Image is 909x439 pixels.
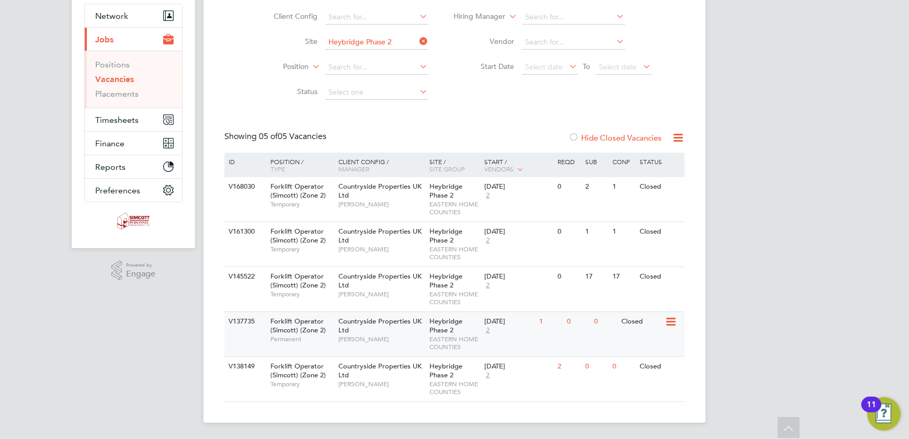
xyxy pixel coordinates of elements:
div: Site / [427,153,482,178]
span: Network [95,11,128,21]
div: [DATE] [484,272,552,281]
span: EASTERN HOME COUNTIES [430,200,480,216]
span: Countryside Properties UK Ltd [338,227,422,245]
input: Search for... [325,10,428,25]
div: V138149 [226,357,263,376]
span: Heybridge Phase 2 [430,182,463,200]
button: Preferences [85,179,182,202]
div: Jobs [85,51,182,108]
span: Reports [95,162,126,172]
div: Reqd [555,153,582,170]
div: [DATE] [484,317,534,326]
div: 0 [555,177,582,197]
span: Engage [126,270,155,279]
span: To [580,60,594,73]
span: Finance [95,138,124,148]
span: 2 [484,191,491,200]
div: 0 [555,267,582,286]
div: Client Config / [336,153,427,178]
a: Placements [95,89,139,99]
div: 17 [610,267,637,286]
span: Temporary [270,290,333,298]
div: 0 [610,357,637,376]
div: 0 [555,222,582,241]
div: 11 [867,405,876,418]
button: Network [85,4,182,27]
span: 05 of [259,131,278,142]
label: Hiring Manager [446,11,506,22]
label: Start Date [454,62,515,71]
label: Site [258,37,318,46]
div: 2 [555,357,582,376]
span: Heybridge Phase 2 [430,272,463,290]
button: Open Resource Center, 11 new notifications [867,397,901,431]
span: 2 [484,371,491,380]
div: 0 [564,312,592,331]
div: 2 [583,177,610,197]
div: V145522 [226,267,263,286]
span: Select date [526,62,563,72]
span: Countryside Properties UK Ltd [338,317,422,334]
span: [PERSON_NAME] [338,200,425,209]
span: Forklift Operator (Simcott) (Zone 2) [270,362,326,379]
span: [PERSON_NAME] [338,245,425,253]
div: [DATE] [484,182,552,191]
span: Heybridge Phase 2 [430,317,463,334]
span: Countryside Properties UK Ltd [338,272,422,290]
span: 2 [484,281,491,290]
label: Hide Closed Vacancies [569,133,662,143]
input: Search for... [325,35,428,50]
span: [PERSON_NAME] [338,380,425,388]
span: Jobs [95,34,113,44]
a: Vacancies [95,74,134,84]
a: Powered byEngage [111,261,156,281]
span: Type [270,165,285,173]
span: Temporary [270,200,333,209]
div: [DATE] [484,362,552,371]
span: EASTERN HOME COUNTIES [430,290,480,306]
div: Closed [638,357,683,376]
div: Showing [224,131,328,142]
div: V168030 [226,177,263,197]
div: V161300 [226,222,263,241]
label: Client Config [258,11,318,21]
span: Timesheets [95,115,139,125]
button: Jobs [85,28,182,51]
input: Search for... [522,10,625,25]
span: Forklift Operator (Simcott) (Zone 2) [270,227,326,245]
input: Search for... [325,60,428,75]
span: Permanent [270,335,333,343]
div: 1 [610,177,637,197]
span: Temporary [270,245,333,253]
span: Heybridge Phase 2 [430,362,463,379]
span: 2 [484,326,491,335]
div: Conf [610,153,637,170]
span: Vendors [484,165,514,173]
div: Closed [619,312,665,331]
label: Vendor [454,37,515,46]
button: Reports [85,155,182,178]
input: Select one [325,85,428,100]
span: Site Group [430,165,465,173]
button: Finance [85,132,182,155]
img: simcott-logo-retina.png [117,213,150,229]
div: 1 [610,222,637,241]
div: 0 [592,312,619,331]
div: 1 [537,312,564,331]
div: Closed [638,177,683,197]
div: Closed [638,222,683,241]
span: Preferences [95,186,140,195]
div: Start / [482,153,555,179]
div: Position / [263,153,336,178]
span: EASTERN HOME COUNTIES [430,335,480,351]
div: Status [638,153,683,170]
span: [PERSON_NAME] [338,290,425,298]
div: 0 [583,357,610,376]
div: 17 [583,267,610,286]
div: V137735 [226,312,263,331]
div: [DATE] [484,227,552,236]
label: Position [249,62,309,72]
span: Forklift Operator (Simcott) (Zone 2) [270,272,326,290]
span: Select date [599,62,637,72]
span: Powered by [126,261,155,270]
